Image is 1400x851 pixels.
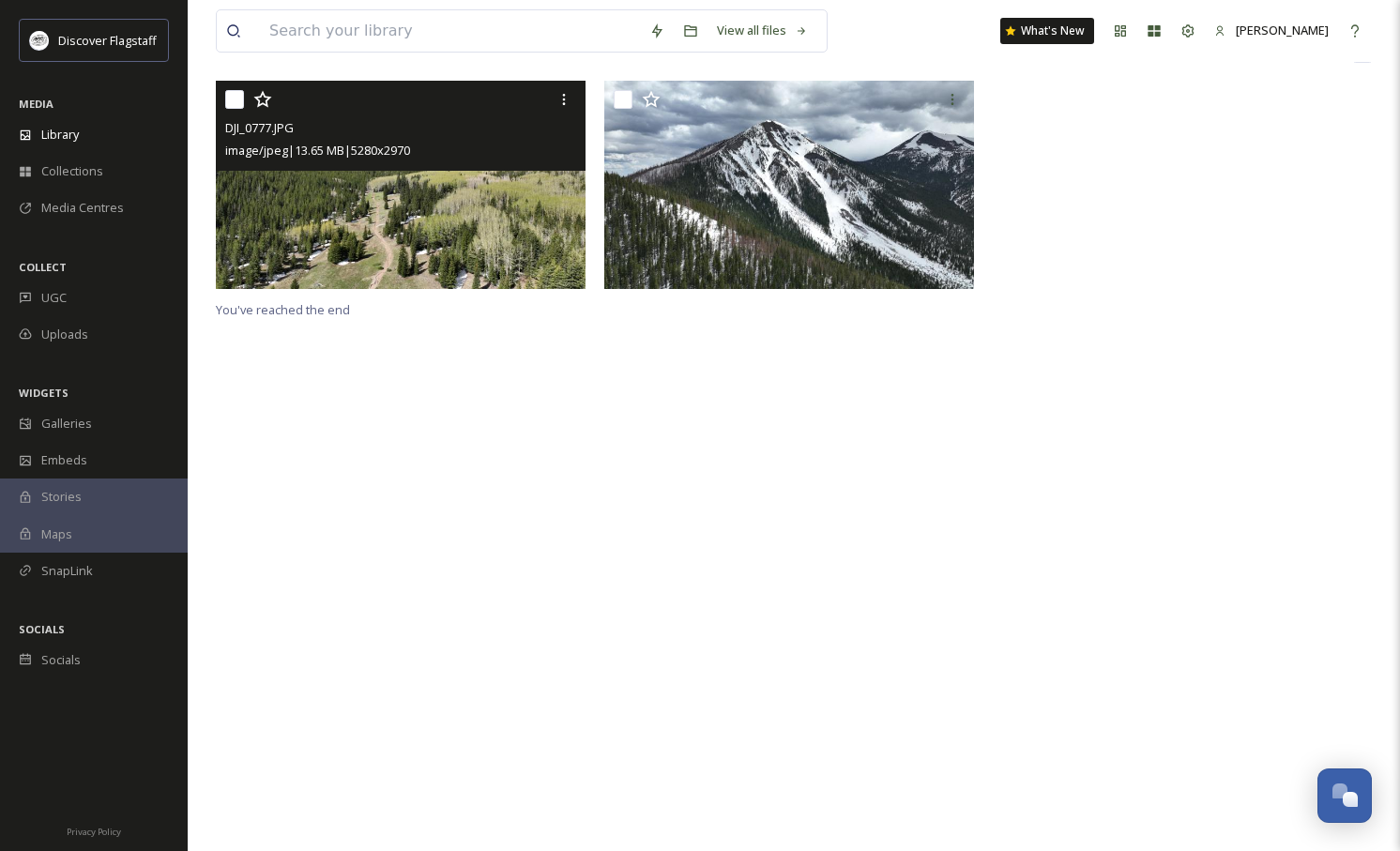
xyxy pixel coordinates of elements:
a: Privacy Policy [67,819,121,842]
a: View all files [708,12,817,49]
button: Open Chat [1317,768,1372,823]
input: Search your library [260,10,640,52]
span: Galleries [41,415,92,433]
span: WIDGETS [19,386,68,400]
span: Collections [41,162,103,180]
span: You've reached the end [216,301,350,318]
a: [PERSON_NAME] [1205,12,1338,49]
span: UGC [41,289,67,307]
span: COLLECT [19,260,67,274]
span: Embeds [41,451,87,469]
span: Library [41,126,79,144]
span: Discover Flagstaff [58,32,157,49]
span: Socials [41,651,81,669]
span: Media Centres [41,199,124,217]
span: MEDIA [19,97,53,111]
span: DJI_0777.JPG [225,119,294,136]
span: Stories [41,488,82,506]
span: SOCIALS [19,622,65,636]
span: Privacy Policy [67,826,121,838]
span: Uploads [41,326,88,343]
a: What's New [1000,18,1094,44]
img: DJI_0777.JPG [216,81,586,289]
img: Untitled%20design%20(1).png [30,31,49,50]
span: image/jpeg | 13.65 MB | 5280 x 2970 [225,142,410,159]
span: Maps [41,525,72,543]
span: [PERSON_NAME] [1236,22,1329,38]
span: SnapLink [41,562,93,580]
img: DJI_0704.JPG [604,81,974,289]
